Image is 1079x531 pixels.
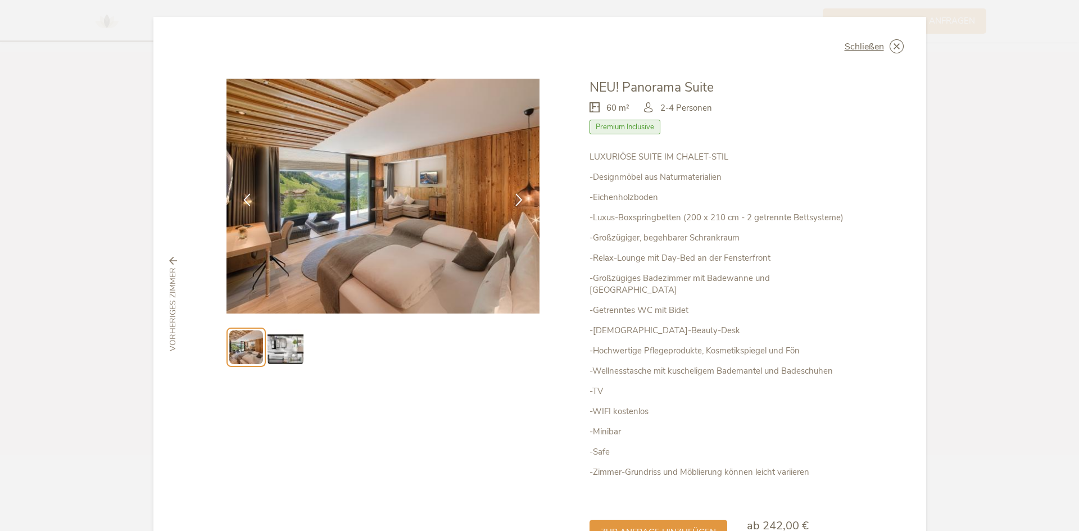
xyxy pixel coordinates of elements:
[590,406,853,417] p: -WIFI kostenlos
[590,252,853,264] p: -Relax-Lounge mit Day-Bed an der Fensterfront
[590,446,853,458] p: -Safe
[226,79,540,314] img: NEU! Panorama Suite
[590,325,853,337] p: -[DEMOGRAPHIC_DATA]-Beauty-Desk
[590,79,714,96] span: NEU! Panorama Suite
[660,102,712,114] span: 2-4 Personen
[590,151,853,163] p: LUXURIÖSE SUITE IM CHALET-STIL
[229,330,263,364] img: Preview
[590,212,853,224] p: -Luxus-Boxspringbetten (200 x 210 cm - 2 getrennte Bettsysteme)
[590,120,660,134] span: Premium Inclusive
[590,385,853,397] p: -TV
[590,232,853,244] p: -Großzügiger, begehbarer Schrankraum
[606,102,629,114] span: 60 m²
[590,365,853,377] p: -Wellnesstasche mit kuscheligem Bademantel und Badeschuhen
[590,273,853,296] p: -Großzügiges Badezimmer mit Badewanne und [GEOGRAPHIC_DATA]
[590,345,853,357] p: -Hochwertige Pflegeprodukte, Kosmetikspiegel und Fön
[268,329,303,365] img: Preview
[167,267,179,351] span: vorheriges Zimmer
[590,192,853,203] p: -Eichenholzboden
[590,171,853,183] p: -Designmöbel aus Naturmaterialien
[590,426,853,438] p: -Minibar
[590,305,853,316] p: -Getrenntes WC mit Bidet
